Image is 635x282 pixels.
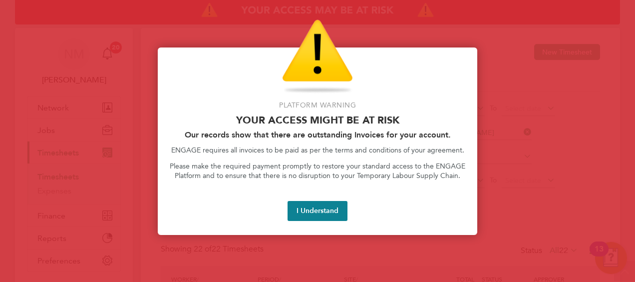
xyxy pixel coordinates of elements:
[170,114,465,126] p: Your access might be at risk
[288,201,347,221] button: I Understand
[158,47,477,235] div: Access At Risk
[170,130,465,139] h2: Our records show that there are outstanding Invoices for your account.
[282,19,353,94] img: Warning Icon
[170,161,465,181] p: Please make the required payment promptly to restore your standard access to the ENGAGE Platform ...
[170,100,465,110] p: Platform Warning
[170,145,465,155] p: ENGAGE requires all invoices to be paid as per the terms and conditions of your agreement.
